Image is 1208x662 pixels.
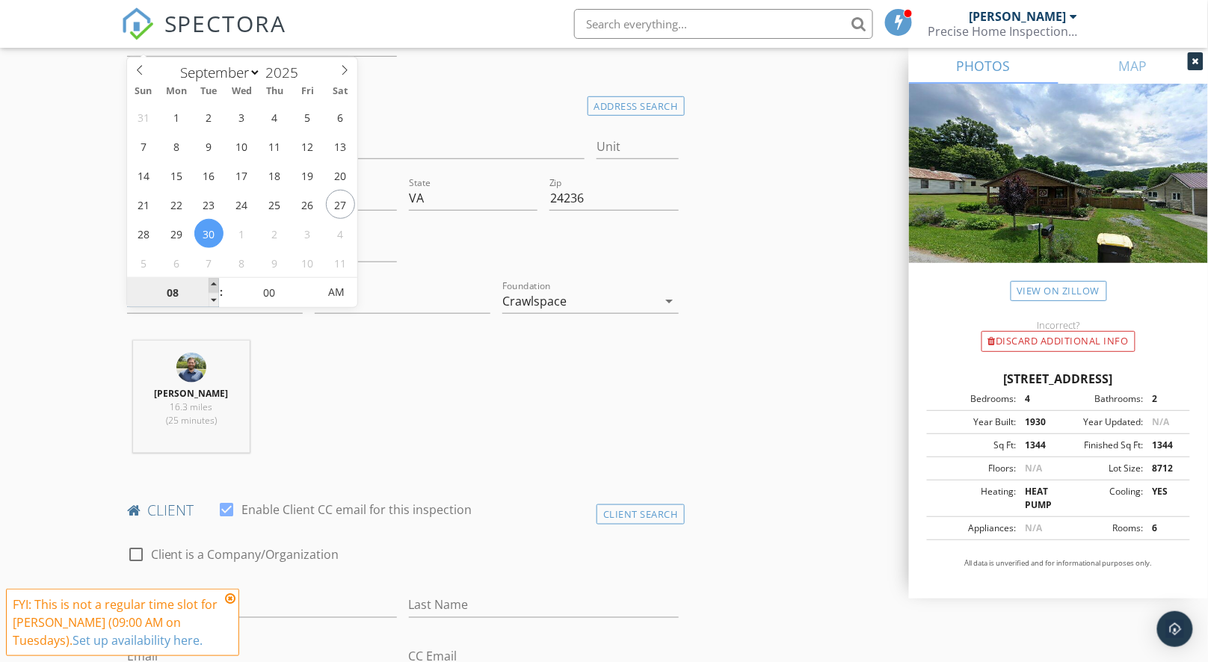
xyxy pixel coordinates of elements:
[170,400,212,413] span: 16.3 miles
[194,102,224,132] span: September 2, 2025
[1143,462,1186,475] div: 8712
[588,96,685,117] div: Address Search
[928,24,1077,39] div: Precise Home Inspections LLC
[1016,485,1058,512] div: HEAT PUMP
[226,87,259,96] span: Wed
[326,132,355,161] span: September 13, 2025
[154,387,228,400] strong: [PERSON_NAME]
[292,87,324,96] span: Fri
[260,161,289,190] span: September 18, 2025
[227,248,256,277] span: October 8, 2025
[931,415,1016,429] div: Year Built:
[194,161,224,190] span: September 16, 2025
[227,102,256,132] span: September 3, 2025
[260,248,289,277] span: October 9, 2025
[161,190,191,219] span: September 22, 2025
[1157,611,1193,647] div: Open Intercom Messenger
[1058,439,1143,452] div: Finished Sq Ft:
[1058,392,1143,406] div: Bathrooms:
[164,7,287,39] span: SPECTORA
[194,248,224,277] span: October 7, 2025
[194,219,224,248] span: September 30, 2025
[1016,439,1058,452] div: 1344
[127,501,679,520] h4: client
[227,132,256,161] span: September 10, 2025
[574,9,873,39] input: Search everything...
[1016,392,1058,406] div: 4
[121,7,154,40] img: The Best Home Inspection Software - Spectora
[931,439,1016,452] div: Sq Ft:
[161,102,191,132] span: September 1, 2025
[160,87,193,96] span: Mon
[1143,439,1186,452] div: 1344
[73,632,203,649] a: Set up availability here.
[194,132,224,161] span: September 9, 2025
[260,190,289,219] span: September 25, 2025
[151,547,339,562] label: Client is a Company/Organization
[260,132,289,161] span: September 11, 2025
[931,522,1016,535] div: Appliances:
[326,102,355,132] span: September 6, 2025
[909,48,1058,84] a: PHOTOS
[1025,522,1042,534] span: N/A
[176,353,206,383] img: main_profile_pic.jpeg
[193,87,226,96] span: Tue
[161,161,191,190] span: September 15, 2025
[326,248,355,277] span: October 11, 2025
[1025,462,1042,474] span: N/A
[1058,462,1143,475] div: Lot Size:
[324,87,357,96] span: Sat
[261,63,310,82] input: Year
[931,485,1016,512] div: Heating:
[166,414,217,427] span: (25 minutes)
[227,190,256,219] span: September 24, 2025
[242,502,472,517] label: Enable Client CC email for this inspection
[1016,415,1058,429] div: 1930
[1058,48,1208,84] a: MAP
[260,102,289,132] span: September 4, 2025
[227,161,256,190] span: September 17, 2025
[194,190,224,219] span: September 23, 2025
[260,219,289,248] span: October 2, 2025
[13,596,221,649] div: FYI: This is not a regular time slot for [PERSON_NAME] (09:00 AM on Tuesdays).
[293,161,322,190] span: September 19, 2025
[1143,522,1186,535] div: 6
[161,219,191,248] span: September 29, 2025
[909,84,1208,299] img: streetview
[219,277,224,307] span: :
[293,102,322,132] span: September 5, 2025
[127,87,160,96] span: Sun
[326,161,355,190] span: September 20, 2025
[969,9,1066,24] div: [PERSON_NAME]
[161,132,191,161] span: September 8, 2025
[129,219,158,248] span: September 28, 2025
[293,219,322,248] span: October 3, 2025
[161,248,191,277] span: October 6, 2025
[326,219,355,248] span: October 4, 2025
[597,504,685,525] div: Client Search
[129,102,158,132] span: August 31, 2025
[129,190,158,219] span: September 21, 2025
[326,190,355,219] span: September 27, 2025
[931,392,1016,406] div: Bedrooms:
[931,462,1016,475] div: Floors:
[129,161,158,190] span: September 14, 2025
[315,277,357,307] span: Click to toggle
[227,219,256,248] span: October 1, 2025
[129,132,158,161] span: September 7, 2025
[293,190,322,219] span: September 26, 2025
[1058,415,1143,429] div: Year Updated:
[909,319,1208,331] div: Incorrect?
[927,370,1190,388] div: [STREET_ADDRESS]
[1143,392,1186,406] div: 2
[1143,485,1186,512] div: YES
[293,248,322,277] span: October 10, 2025
[1058,485,1143,512] div: Cooling:
[661,292,679,310] i: arrow_drop_down
[1058,522,1143,535] div: Rooms:
[121,20,287,52] a: SPECTORA
[127,93,679,112] h4: Location
[1152,415,1169,428] span: N/A
[129,248,158,277] span: October 5, 2025
[293,132,322,161] span: September 12, 2025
